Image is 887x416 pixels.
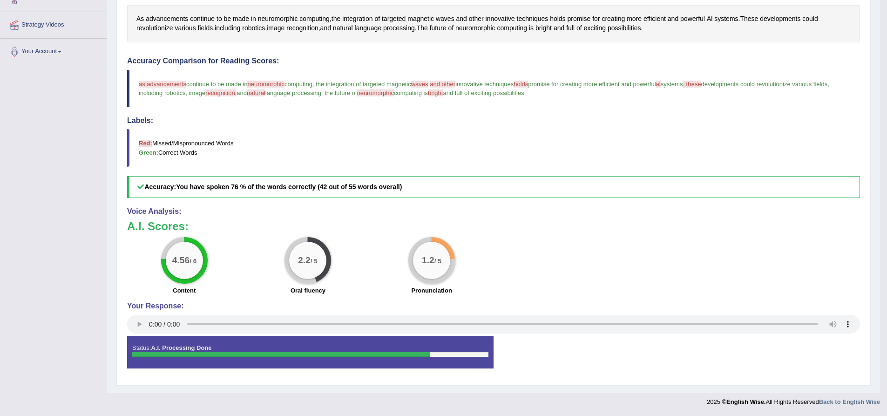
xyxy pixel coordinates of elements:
[173,286,196,295] label: Content
[172,255,190,266] big: 4.56
[127,302,860,310] h4: Your Response:
[701,81,827,88] span: developments could revolutionize various fields
[434,258,441,265] small: / 5
[265,89,321,96] span: language processing
[127,176,860,198] h5: Accuracy:
[247,89,265,96] span: natural
[430,81,455,88] span: and other
[355,23,382,33] span: Click to see word definition
[514,81,528,88] span: holds
[827,81,829,88] span: ,
[342,14,372,24] span: Click to see word definition
[251,14,256,24] span: Click to see word definition
[312,81,314,88] span: ,
[127,129,860,166] blockquote: Missed/Mispronounced Words Correct Words
[185,89,187,96] span: ,
[325,89,357,96] span: the future of
[136,14,144,24] span: Click to see word definition
[176,183,402,191] b: You have spoken 76 % of the words correctly (42 out of 55 words overall)
[627,14,642,24] span: Click to see word definition
[175,23,196,33] span: Click to see word definition
[242,23,265,33] span: Click to see word definition
[455,81,514,88] span: innovative techniques
[198,23,213,33] span: Click to see word definition
[550,14,565,24] span: Click to see word definition
[443,89,524,96] span: and full of exciting possibilities
[357,89,394,96] span: neuromorphic
[258,14,298,24] span: Click to see word definition
[298,255,311,266] big: 2.2
[127,336,494,368] div: Status:
[608,23,641,33] span: Click to see word definition
[683,81,701,88] span: . these
[707,14,712,24] span: Click to see word definition
[320,23,331,33] span: Click to see word definition
[237,89,247,96] span: and
[760,14,800,24] span: Click to see word definition
[535,23,552,33] span: Click to see word definition
[422,255,434,266] big: 1.2
[186,81,248,88] span: continue to be made in
[267,23,284,33] span: Click to see word definition
[819,398,880,405] a: Back to English Wise
[136,23,173,33] span: Click to see word definition
[448,23,454,33] span: Click to see word definition
[517,14,548,24] span: Click to see word definition
[146,14,188,24] span: Click to see word definition
[661,81,683,88] span: systems
[456,14,467,24] span: Click to see word definition
[139,149,158,156] b: Green:
[333,23,353,33] span: Click to see word definition
[554,23,564,33] span: Click to see word definition
[247,81,284,88] span: neuromorphic
[215,23,240,33] span: Click to see word definition
[643,14,666,24] span: Click to see word definition
[428,89,443,96] span: bright
[411,286,452,295] label: Pronunciation
[0,39,107,62] a: Your Account
[436,14,454,24] span: Click to see word definition
[233,14,249,24] span: Click to see word definition
[584,23,606,33] span: Click to see word definition
[740,14,758,24] span: Click to see word definition
[668,14,678,24] span: Click to see word definition
[486,14,515,24] span: Click to see word definition
[528,81,656,88] span: promise for creating more efficient and powerful
[127,116,860,125] h4: Labels:
[321,89,323,96] span: .
[291,286,325,295] label: Oral fluency
[417,23,428,33] span: Click to see word definition
[469,14,484,24] span: Click to see word definition
[382,14,406,24] span: Click to see word definition
[407,14,434,24] span: Click to see word definition
[726,398,765,405] strong: English Wise.
[656,81,661,88] span: al
[497,23,527,33] span: Click to see word definition
[394,89,428,96] span: computing is
[529,23,534,33] span: Click to see word definition
[311,258,318,265] small: / 5
[217,14,222,24] span: Click to see word definition
[566,23,575,33] span: Click to see word definition
[455,23,495,33] span: Click to see word definition
[430,23,447,33] span: Click to see word definition
[707,393,880,406] div: 2025 © All Rights Reserved
[383,23,415,33] span: Click to see word definition
[680,14,705,24] span: Click to see word definition
[127,207,860,216] h4: Voice Analysis:
[190,258,196,265] small: / 6
[284,81,312,88] span: computing
[602,14,625,24] span: Click to see word definition
[568,14,591,24] span: Click to see word definition
[127,57,860,65] h4: Accuracy Comparison for Reading Scores:
[299,14,330,24] span: Click to see word definition
[190,14,215,24] span: Click to see word definition
[127,5,860,42] div: , . , , , . .
[802,14,818,24] span: Click to see word definition
[332,14,340,24] span: Click to see word definition
[714,14,738,24] span: Click to see word definition
[139,89,185,96] span: including robotics
[189,89,205,96] span: image
[374,14,380,24] span: Click to see word definition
